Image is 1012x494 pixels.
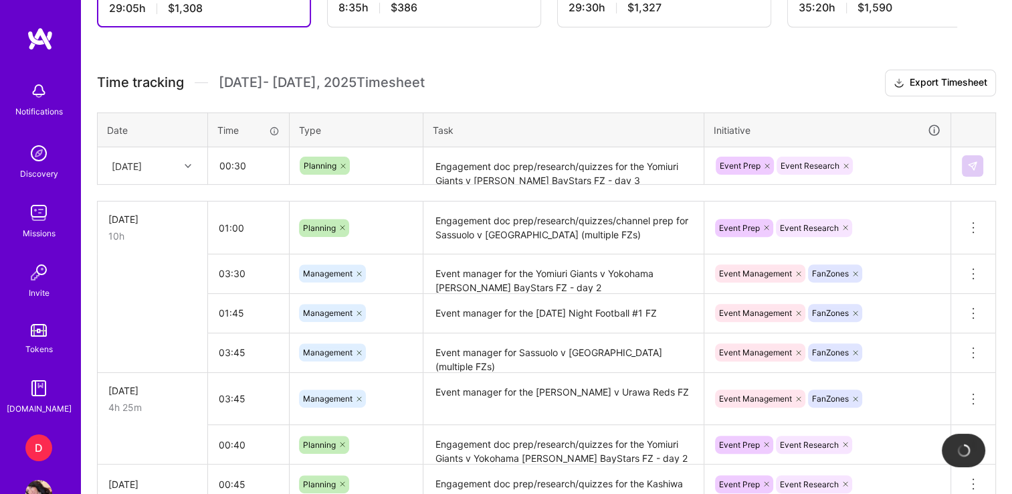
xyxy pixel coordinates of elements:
img: discovery [25,140,52,167]
div: 29:05 h [109,1,299,15]
div: [DATE] [112,159,142,173]
span: Event Management [719,394,792,404]
th: Task [423,112,704,147]
span: [DATE] - [DATE] , 2025 Timesheet [219,74,425,91]
img: bell [25,78,52,104]
span: Management [303,347,352,357]
span: Event Management [719,268,792,278]
img: tokens [31,324,47,337]
input: HH:MM [208,427,289,463]
span: Management [303,308,352,318]
span: Event Prep [720,161,761,171]
th: Type [290,112,423,147]
span: Planning [303,479,336,489]
div: Tokens [25,342,53,356]
span: Event Research [780,223,839,233]
img: loading [957,444,971,457]
span: Event Research [781,161,839,171]
span: FanZones [812,347,849,357]
span: Event Prep [719,440,760,450]
span: Planning [303,223,336,233]
span: $1,590 [857,1,892,15]
div: [DOMAIN_NAME] [7,402,72,416]
span: $1,327 [627,1,662,15]
img: Invite [25,259,52,286]
div: Notifications [15,104,63,118]
input: HH:MM [208,335,289,370]
textarea: Event manager for the Yomiuri Giants v Yokohama [PERSON_NAME] BayStars FZ - day 2 [425,256,702,293]
div: Time [217,123,280,137]
textarea: Event manager for the [PERSON_NAME] v Urawa Reds FZ [425,374,702,424]
div: D [25,434,52,461]
span: $386 [391,1,417,15]
img: Submit [967,161,978,171]
span: Event Prep [719,223,760,233]
input: HH:MM [208,381,289,416]
span: Event Prep [719,479,760,489]
div: [DATE] [108,384,197,398]
div: 8:35 h [338,1,530,15]
button: Export Timesheet [885,70,996,96]
div: Initiative [714,122,941,138]
input: HH:MM [209,148,288,183]
a: D [22,434,56,461]
textarea: Engagement doc prep/research/quizzes/channel prep for Sassuolo v [GEOGRAPHIC_DATA] (multiple FZs) [425,203,702,253]
div: Invite [29,286,49,300]
textarea: Engagement doc prep/research/quizzes for the Yomiuri Giants v Yokohama [PERSON_NAME] BayStars FZ ... [425,426,702,463]
textarea: Event manager for Sassuolo v [GEOGRAPHIC_DATA] (multiple FZs) [425,335,702,372]
input: HH:MM [208,256,289,291]
th: Date [98,112,208,147]
div: 29:30 h [569,1,760,15]
img: logo [27,27,54,51]
input: HH:MM [208,210,289,246]
span: FanZones [812,308,849,318]
i: icon Download [894,76,904,90]
span: Event Research [780,440,839,450]
span: Management [303,394,352,404]
div: null [962,155,985,177]
span: Planning [303,440,336,450]
span: Event Management [719,347,792,357]
div: [DATE] [108,212,197,226]
span: $1,308 [168,1,203,15]
div: 10h [108,229,197,243]
div: Missions [23,226,56,240]
span: FanZones [812,268,849,278]
span: Time tracking [97,74,184,91]
span: Planning [304,161,336,171]
div: 4h 25m [108,400,197,414]
textarea: Engagement doc prep/research/quizzes for the Yomiuri Giants v [PERSON_NAME] BayStars FZ - day 3 [425,149,702,184]
span: FanZones [812,394,849,404]
span: Management [303,268,352,278]
input: HH:MM [208,295,289,331]
img: guide book [25,375,52,402]
textarea: Event manager for the [DATE] Night Football #1 FZ [425,295,702,332]
span: Event Management [719,308,792,318]
i: icon Chevron [185,163,191,169]
div: Discovery [20,167,58,181]
span: Event Research [780,479,839,489]
img: teamwork [25,199,52,226]
div: 35:20 h [799,1,990,15]
div: [DATE] [108,477,197,491]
